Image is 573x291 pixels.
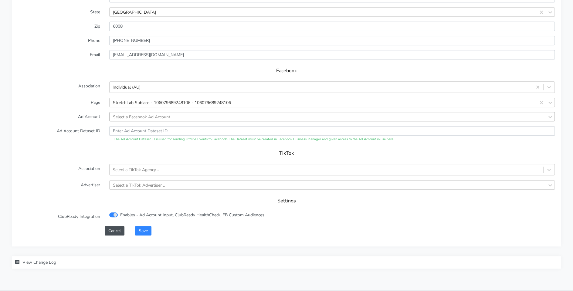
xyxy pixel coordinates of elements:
[14,112,105,121] label: Ad Account
[14,7,105,17] label: State
[14,164,105,175] label: Association
[113,84,141,90] div: Individual (AU)
[14,50,105,59] label: Email
[113,182,165,188] div: Select a TikTok Advertiser ..
[113,113,173,120] div: Select a Facebook Ad Account ..
[113,167,159,173] div: Select a TikTok Agency ..
[113,9,156,15] div: [GEOGRAPHIC_DATA]
[120,212,264,218] label: Enables - Ad Account Input, ClubReady HealthCheck, FB Custom Audiences
[24,198,549,204] h5: Settings
[24,151,549,156] h5: TikTok
[14,180,105,190] label: Advertiser
[14,36,105,45] label: Phone
[109,126,555,136] input: Enter Ad Account Dataset ID ...
[109,36,555,45] input: Enter phone ...
[109,50,555,59] input: Enter Email ...
[14,126,105,142] label: Ad Account Dataset ID
[22,259,56,265] span: View Change Log
[14,98,105,107] label: Page
[14,22,105,31] label: Zip
[113,99,231,106] div: StretchLab Subiaco - 106079689248106 - 106079689248106
[105,226,124,235] button: Cancel
[109,137,555,142] div: The Ad Account Dataset ID is used for sending Offline Events to Facebook. The Dataset must be cre...
[135,226,151,235] button: Save
[14,212,105,221] label: ClubReady Integration
[14,81,105,93] label: Association
[109,22,555,31] input: Enter Zip ..
[24,68,549,74] h5: Facebook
